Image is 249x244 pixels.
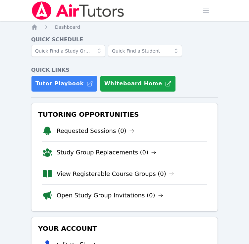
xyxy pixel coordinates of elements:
[57,169,174,179] a: View Registerable Course Groups (0)
[37,223,212,234] h3: Your Account
[31,24,218,30] nav: Breadcrumb
[31,66,218,74] h4: Quick Links
[55,24,80,30] a: Dashboard
[57,126,134,136] a: Requested Sessions (0)
[31,36,218,44] h4: Quick Schedule
[57,148,156,157] a: Study Group Replacements (0)
[31,75,97,92] a: Tutor Playbook
[108,45,182,57] input: Quick Find a Student
[31,1,125,20] img: Air Tutors
[37,108,212,120] h3: Tutoring Opportunities
[100,75,176,92] button: Whiteboard Home
[31,45,105,57] input: Quick Find a Study Group
[57,191,163,200] a: Open Study Group Invitations (0)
